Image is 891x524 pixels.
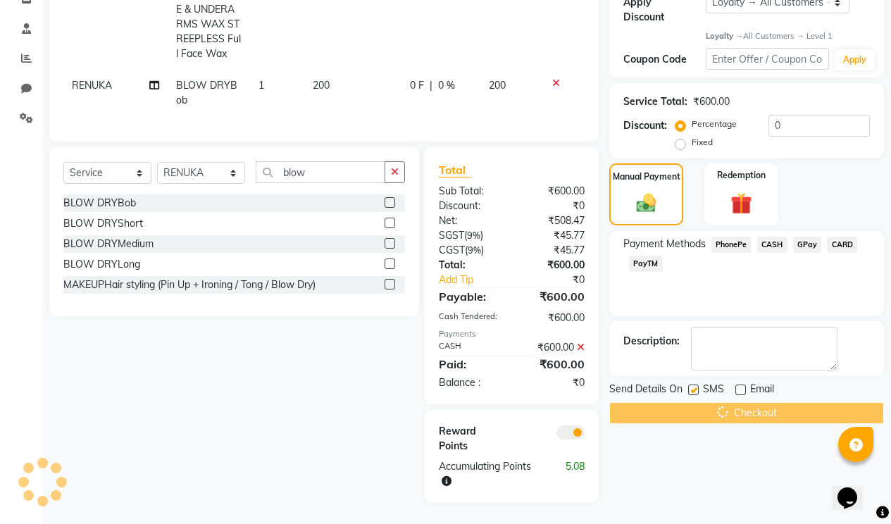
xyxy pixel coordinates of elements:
[439,328,585,340] div: Payments
[525,273,595,287] div: ₹0
[428,424,512,454] div: Reward Points
[511,258,595,273] div: ₹600.00
[428,213,512,228] div: Net:
[511,213,595,228] div: ₹508.47
[717,169,766,182] label: Redemption
[623,334,680,349] div: Description:
[439,229,464,242] span: SGST
[706,48,829,70] input: Enter Offer / Coupon Code
[693,94,730,109] div: ₹600.00
[256,161,385,183] input: Search or Scan
[827,237,857,253] span: CARD
[63,277,316,292] div: MAKEUPHair styling (Pin Up + Ironing / Tong / Blow Dry)
[793,237,822,253] span: GPay
[623,94,687,109] div: Service Total:
[428,258,512,273] div: Total:
[629,256,663,272] span: PayTM
[489,79,506,92] span: 200
[692,136,713,149] label: Fixed
[554,459,595,489] div: 5.08
[511,356,595,373] div: ₹600.00
[511,340,595,355] div: ₹600.00
[835,49,875,70] button: Apply
[706,31,743,41] strong: Loyalty →
[750,382,774,399] span: Email
[428,459,554,489] div: Accumulating Points
[468,244,481,256] span: 9%
[613,170,680,183] label: Manual Payment
[428,340,512,355] div: CASH
[832,468,877,510] iframe: chat widget
[63,216,143,231] div: BLOW DRYShort
[428,273,525,287] a: Add Tip
[467,230,480,241] span: 9%
[711,237,752,253] span: PhonePe
[439,244,465,256] span: CGST
[511,184,595,199] div: ₹600.00
[428,199,512,213] div: Discount:
[439,163,471,177] span: Total
[511,375,595,390] div: ₹0
[428,311,512,325] div: Cash Tendered:
[703,382,724,399] span: SMS
[438,78,455,93] span: 0 %
[63,237,154,251] div: BLOW DRYMedium
[313,79,330,92] span: 200
[511,311,595,325] div: ₹600.00
[428,288,512,305] div: Payable:
[63,257,140,272] div: BLOW DRYLong
[428,375,512,390] div: Balance :
[511,199,595,213] div: ₹0
[724,190,759,216] img: _gift.svg
[428,243,512,258] div: ( )
[428,356,512,373] div: Paid:
[609,382,683,399] span: Send Details On
[511,228,595,243] div: ₹45.77
[630,192,663,214] img: _cash.svg
[511,243,595,258] div: ₹45.77
[692,118,737,130] label: Percentage
[757,237,787,253] span: CASH
[63,196,136,211] div: BLOW DRYBob
[706,30,870,42] div: All Customers → Level 1
[511,288,595,305] div: ₹600.00
[428,184,512,199] div: Sub Total:
[176,79,237,106] span: BLOW DRYBob
[623,237,706,251] span: Payment Methods
[623,52,706,67] div: Coupon Code
[72,79,112,92] span: RENUKA
[430,78,432,93] span: |
[428,228,512,243] div: ( )
[623,118,667,133] div: Discount:
[410,78,424,93] span: 0 F
[258,79,264,92] span: 1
